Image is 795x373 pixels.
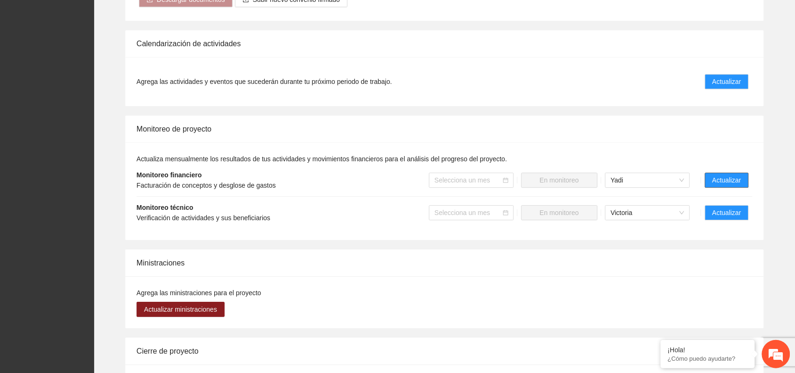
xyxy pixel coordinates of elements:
[137,204,194,211] strong: Monitoreo técnico
[668,355,748,362] p: ¿Cómo puedo ayudarte?
[705,205,749,220] button: Actualizar
[611,173,684,187] span: Yadi
[137,116,753,142] div: Monitoreo de proyecto
[154,5,177,27] div: Minimizar ventana de chat en vivo
[713,207,741,218] span: Actualizar
[137,182,276,189] span: Facturación de conceptos y desglose de gastos
[137,76,392,87] span: Agrega las actividades y eventos que sucederán durante tu próximo periodo de trabajo.
[668,346,748,354] div: ¡Hola!
[705,173,749,188] button: Actualizar
[137,306,225,313] a: Actualizar ministraciones
[705,74,749,89] button: Actualizar
[137,171,202,179] strong: Monitoreo financiero
[137,214,270,222] span: Verificación de actividades y sus beneficiarios
[503,210,509,216] span: calendar
[137,289,261,297] span: Agrega las ministraciones para el proyecto
[49,48,158,60] div: Chatee con nosotros ahora
[137,338,753,365] div: Cierre de proyecto
[137,30,753,57] div: Calendarización de actividades
[137,155,507,163] span: Actualiza mensualmente los resultados de tus actividades y movimientos financieros para el anális...
[713,76,741,87] span: Actualizar
[55,126,130,221] span: Estamos en línea.
[144,304,217,315] span: Actualizar ministraciones
[137,249,753,276] div: Ministraciones
[137,302,225,317] button: Actualizar ministraciones
[611,206,684,220] span: Victoria
[713,175,741,185] span: Actualizar
[5,257,179,290] textarea: Escriba su mensaje y pulse “Intro”
[503,177,509,183] span: calendar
